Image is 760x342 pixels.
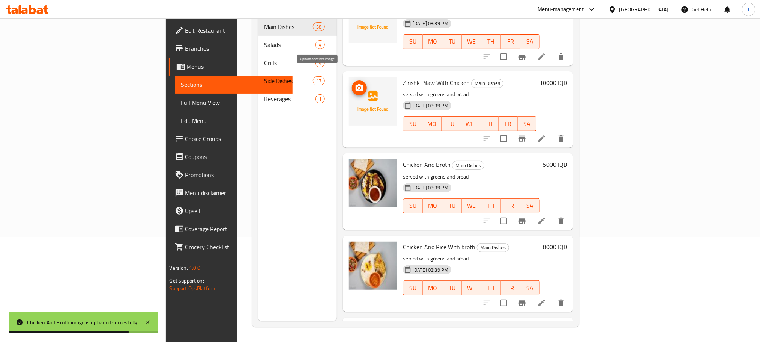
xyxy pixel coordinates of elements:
button: SU [403,280,423,295]
span: Coupons [185,152,287,161]
a: Support.OpsPlatform [170,283,217,293]
div: items [313,22,325,31]
a: Upsell [169,202,293,220]
a: Menu disclaimer [169,184,293,202]
span: MO [426,283,439,294]
span: SA [523,36,537,47]
button: TH [481,280,501,295]
span: Beverages [264,94,315,103]
a: Full Menu View [175,94,293,112]
span: WE [465,36,478,47]
p: served with greens and bread [403,172,540,182]
span: WE [465,283,478,294]
a: Coupons [169,148,293,166]
button: Branch-specific-item [513,212,531,230]
div: items [315,94,325,103]
span: Grocery Checklist [185,242,287,251]
div: Menu-management [538,5,584,14]
span: SA [523,283,537,294]
span: MO [426,200,439,211]
span: Select to update [496,49,512,65]
div: Salads4 [258,36,337,54]
button: MO [423,280,442,295]
span: l [748,5,749,14]
span: [DATE] 03:39 PM [410,266,451,274]
button: SA [518,116,537,131]
span: Salads [264,40,315,49]
button: Branch-specific-item [513,48,531,66]
button: MO [423,198,442,213]
div: items [315,40,325,49]
button: FR [501,280,520,295]
div: items [313,76,325,85]
div: Beverages1 [258,90,337,108]
a: Promotions [169,166,293,184]
span: FR [504,200,517,211]
button: Branch-specific-item [513,130,531,148]
button: TU [442,116,461,131]
span: WE [463,118,476,129]
a: Edit menu item [537,216,546,225]
span: Promotions [185,170,287,179]
button: WE [460,116,479,131]
span: Menus [187,62,287,71]
button: TU [442,34,462,49]
span: TH [484,36,498,47]
span: Edit Menu [181,116,287,125]
button: SA [520,198,540,213]
span: SA [521,118,534,129]
span: TU [445,118,458,129]
span: Choice Groups [185,134,287,143]
a: Choice Groups [169,130,293,148]
div: Main Dishes38 [258,18,337,36]
span: TH [484,200,498,211]
button: TU [442,280,462,295]
button: delete [552,130,570,148]
span: Main Dishes [452,161,484,170]
span: Main Dishes [264,22,313,31]
span: Zirishk Pilaw With Chicken [403,77,470,88]
span: TH [484,283,498,294]
div: Main Dishes [471,79,503,88]
a: Edit menu item [537,298,546,307]
span: Version: [170,263,188,273]
span: Grills [264,58,315,67]
button: WE [462,34,481,49]
a: Branches [169,39,293,58]
span: Chicken And Broth [403,159,451,170]
span: Main Dishes [477,243,509,252]
span: Main Dishes [472,79,503,88]
span: Chicken And Rice With broth [403,241,475,253]
img: Chicken And Rice With broth [349,242,397,290]
img: Chicken And Broth [349,159,397,207]
span: FR [504,283,517,294]
h6: 10000 IQD [539,77,567,88]
button: SU [403,34,423,49]
button: delete [552,294,570,312]
span: Get support on: [170,276,204,286]
button: FR [501,34,520,49]
button: TH [481,198,501,213]
span: Edit Restaurant [185,26,287,35]
span: 17 [313,77,324,85]
span: MO [426,36,439,47]
a: Sections [175,76,293,94]
span: SU [406,283,420,294]
div: items [315,58,325,67]
span: TU [445,36,459,47]
span: TU [445,200,459,211]
h6: 5000 IQD [543,159,567,170]
span: Upsell [185,206,287,215]
span: FR [504,36,517,47]
span: TH [482,118,496,129]
span: Branches [185,44,287,53]
a: Edit menu item [537,52,546,61]
button: delete [552,48,570,66]
p: served with greens and bread [403,254,540,263]
span: SA [523,200,537,211]
button: delete [552,212,570,230]
span: Coverage Report [185,224,287,233]
div: Grills4 [258,54,337,72]
span: SU [406,36,420,47]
